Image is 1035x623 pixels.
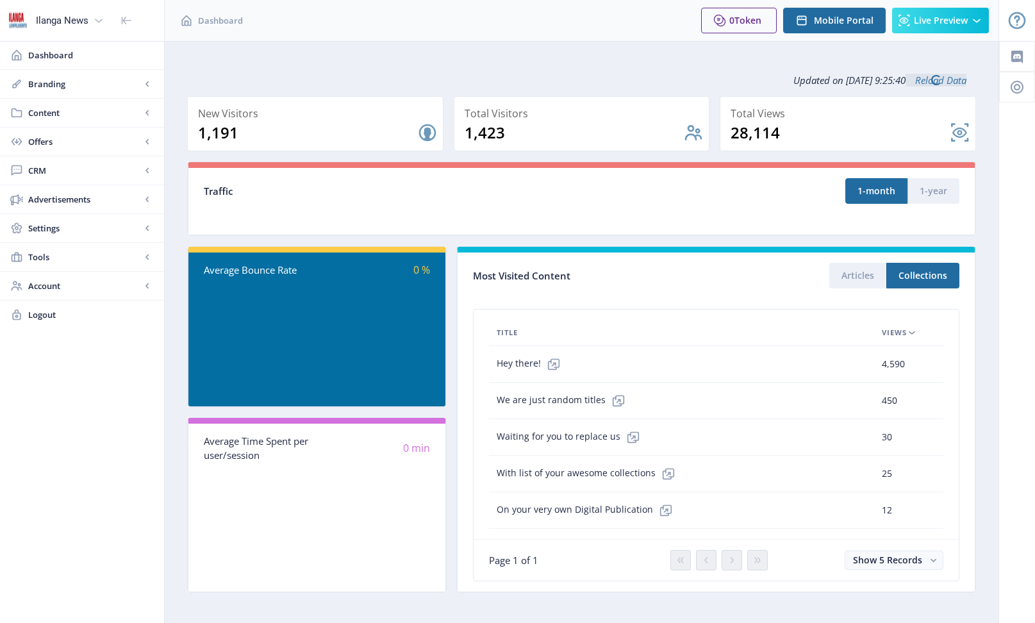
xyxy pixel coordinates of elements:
span: Hey there! [497,351,567,377]
span: Offers [28,135,141,148]
div: Average Time Spent per user/session [204,434,317,463]
span: Show 5 Records [853,554,922,566]
span: Token [734,14,761,26]
a: Reload Data [906,74,966,87]
span: Tools [28,251,141,263]
div: 0 min [317,441,431,456]
span: 12 [882,503,892,518]
span: Page 1 of 1 [489,554,538,567]
span: Logout [28,308,154,321]
span: On your very own Digital Publication [497,497,679,523]
div: New Visitors [198,104,438,122]
button: Show 5 Records [845,551,943,570]
div: Updated on [DATE] 9:25:40 [187,64,976,96]
div: Average Bounce Rate [204,263,317,278]
span: 30 [882,429,892,445]
div: Traffic [204,184,582,199]
button: Collections [886,263,959,288]
span: 25 [882,466,892,481]
div: Most Visited Content [473,266,716,286]
span: Advertisements [28,193,141,206]
button: 0Token [701,8,777,33]
button: Mobile Portal [783,8,886,33]
span: Waiting for you to replace us [497,424,646,450]
span: Live Preview [914,15,968,26]
div: 28,114 [731,122,950,143]
span: 4,590 [882,356,905,372]
span: Mobile Portal [814,15,874,26]
div: 1,191 [198,122,417,143]
button: 1-year [907,178,959,204]
span: Content [28,106,141,119]
button: Articles [829,263,886,288]
div: 1,423 [465,122,684,143]
span: Dashboard [198,14,243,27]
button: 1-month [845,178,907,204]
span: We are just random titles [497,388,631,413]
img: 6e32966d-d278-493e-af78-9af65f0c2223.png [8,10,28,31]
span: 450 [882,393,897,408]
span: With list of your awesome collections [497,461,681,486]
span: Branding [28,78,141,90]
div: Ilanga News [36,6,88,35]
span: Title [497,325,518,340]
div: Total Visitors [465,104,704,122]
span: Dashboard [28,49,154,62]
span: Views [882,325,907,340]
span: CRM [28,164,141,177]
div: Total Views [731,104,970,122]
span: 0 % [413,263,430,277]
span: Settings [28,222,141,235]
button: Live Preview [892,8,989,33]
span: Account [28,279,141,292]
